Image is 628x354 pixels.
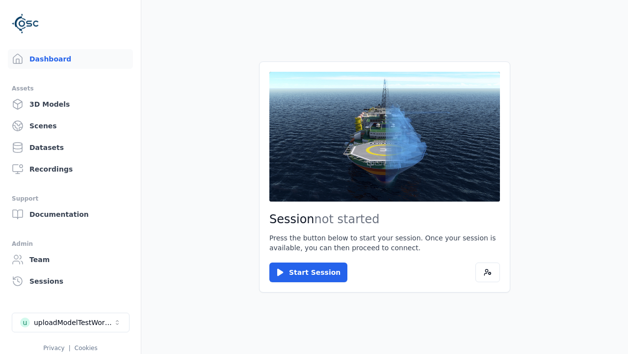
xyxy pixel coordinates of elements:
img: Logo [12,10,39,37]
button: Start Session [269,263,347,282]
a: Privacy [43,345,64,352]
a: Datasets [8,138,133,157]
a: Dashboard [8,49,133,69]
a: Recordings [8,159,133,179]
a: Sessions [8,271,133,291]
div: u [20,318,30,327]
p: Press the button below to start your session. Once your session is available, you can then procee... [269,233,500,253]
div: Assets [12,83,129,94]
div: Admin [12,238,129,250]
a: 3D Models [8,94,133,114]
a: Team [8,250,133,269]
div: Support [12,193,129,205]
h2: Session [269,211,500,227]
button: Select a workspace [12,313,130,332]
span: not started [314,212,380,226]
div: uploadModelTestWorkspace [34,318,113,327]
span: | [69,345,71,352]
a: Cookies [75,345,98,352]
a: Scenes [8,116,133,136]
a: Documentation [8,205,133,224]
